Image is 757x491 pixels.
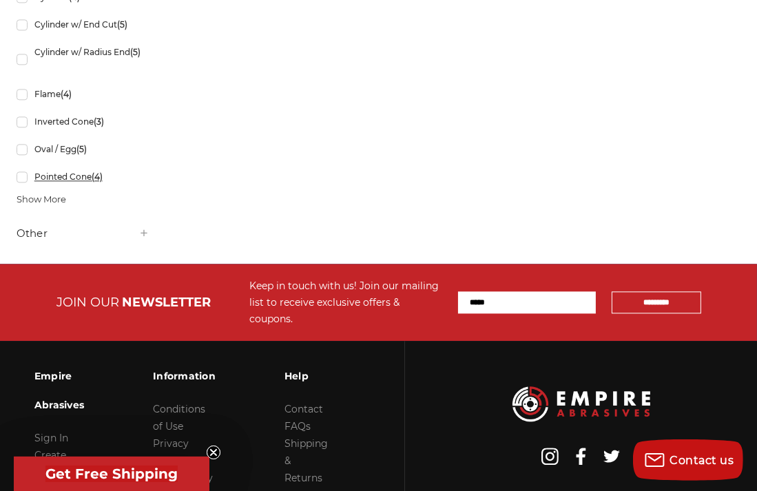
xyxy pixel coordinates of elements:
[34,362,84,419] h3: Empire Abrasives
[670,454,734,467] span: Contact us
[34,449,75,479] a: Create Account
[122,295,211,310] span: NEWSLETTER
[17,82,150,106] a: Flame
[94,116,104,127] span: (3)
[249,278,444,327] div: Keep in touch with us! Join our mailing list to receive exclusive offers & coupons.
[284,362,328,390] h3: Help
[512,386,650,421] img: Empire Abrasives Logo Image
[17,165,150,189] a: Pointed Cone
[207,446,220,459] button: Close teaser
[34,432,68,444] a: Sign In
[61,89,72,99] span: (4)
[284,403,323,415] a: Contact
[56,295,119,310] span: JOIN OUR
[17,225,150,242] h5: Other
[17,193,66,207] span: Show More
[284,420,311,432] a: FAQs
[92,171,103,182] span: (4)
[153,362,216,390] h3: Information
[117,19,127,30] span: (5)
[284,437,328,484] a: Shipping & Returns
[45,466,178,482] span: Get Free Shipping
[17,40,150,79] a: Cylinder w/ Radius End
[633,439,743,481] button: Contact us
[17,109,150,134] a: Inverted Cone
[76,144,87,154] span: (5)
[153,437,189,467] a: Privacy Policy
[14,457,209,491] div: Get Free ShippingClose teaser
[17,137,150,161] a: Oval / Egg
[153,403,205,432] a: Conditions of Use
[130,47,141,57] span: (5)
[17,12,150,36] a: Cylinder w/ End Cut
